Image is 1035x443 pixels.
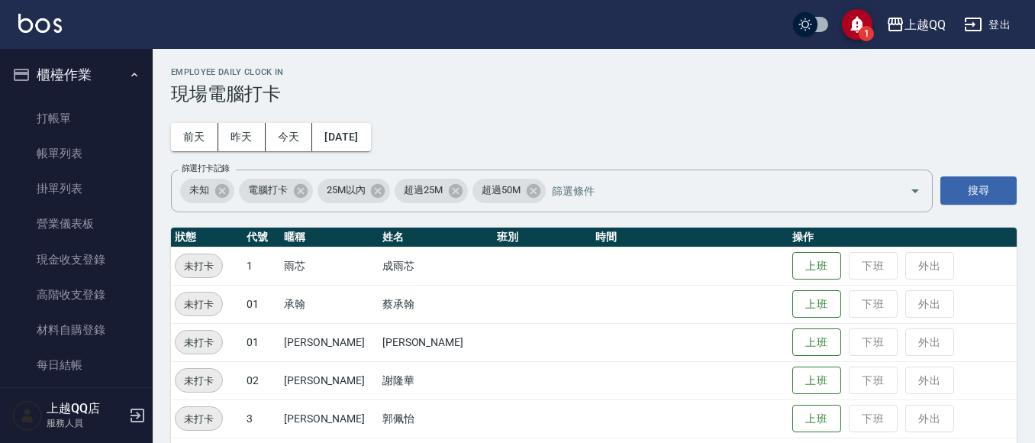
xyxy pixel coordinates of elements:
[6,312,147,348] a: 材料自購登錄
[792,290,841,319] button: 上班
[243,285,280,323] td: 01
[6,55,147,95] button: 櫃檯作業
[239,179,313,203] div: 電腦打卡
[379,399,493,438] td: 郭佩怡
[904,15,946,34] div: 上越QQ
[379,323,493,361] td: [PERSON_NAME]
[171,123,218,151] button: 前天
[6,136,147,171] a: 帳單列表
[6,277,147,312] a: 高階收支登錄
[280,228,379,247] th: 暱稱
[47,401,124,416] h5: 上越QQ店
[958,11,1017,39] button: 登出
[792,328,841,357] button: 上班
[243,228,280,247] th: 代號
[243,247,280,285] td: 1
[239,183,297,198] span: 電腦打卡
[280,399,379,438] td: [PERSON_NAME]
[472,179,546,203] div: 超過50M
[176,296,222,312] span: 未打卡
[379,285,493,323] td: 蔡承翰
[6,242,147,277] a: 現金收支登錄
[176,373,222,389] span: 未打卡
[395,183,452,198] span: 超過25M
[176,335,222,351] span: 未打卡
[18,14,62,33] img: Logo
[940,176,1017,205] button: 搜尋
[180,179,234,203] div: 未知
[6,101,147,136] a: 打帳單
[218,123,266,151] button: 昨天
[171,228,243,247] th: 狀態
[788,228,1017,247] th: 操作
[243,323,280,361] td: 01
[280,247,379,285] td: 雨芯
[171,67,1017,77] h2: Employee Daily Clock In
[266,123,313,151] button: 今天
[842,9,872,40] button: save
[280,323,379,361] td: [PERSON_NAME]
[6,206,147,241] a: 營業儀表板
[176,258,222,274] span: 未打卡
[379,228,493,247] th: 姓名
[47,416,124,430] p: 服務人員
[171,83,1017,105] h3: 現場電腦打卡
[379,361,493,399] td: 謝隆華
[592,228,788,247] th: 時間
[792,405,841,433] button: 上班
[472,183,530,198] span: 超過50M
[880,9,952,40] button: 上越QQ
[318,179,391,203] div: 25M以內
[903,179,927,203] button: Open
[280,361,379,399] td: [PERSON_NAME]
[493,228,592,247] th: 班別
[6,348,147,383] a: 每日結帳
[280,285,379,323] td: 承翰
[379,247,493,285] td: 成雨芯
[180,183,218,198] span: 未知
[792,252,841,280] button: 上班
[859,26,874,41] span: 1
[6,171,147,206] a: 掛單列表
[792,367,841,395] button: 上班
[243,361,280,399] td: 02
[395,179,468,203] div: 超過25M
[182,163,230,174] label: 篩選打卡記錄
[6,383,147,419] a: 排班表
[12,400,43,431] img: Person
[312,123,370,151] button: [DATE]
[243,399,280,438] td: 3
[318,183,375,198] span: 25M以內
[176,411,222,427] span: 未打卡
[548,177,883,204] input: 篩選條件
